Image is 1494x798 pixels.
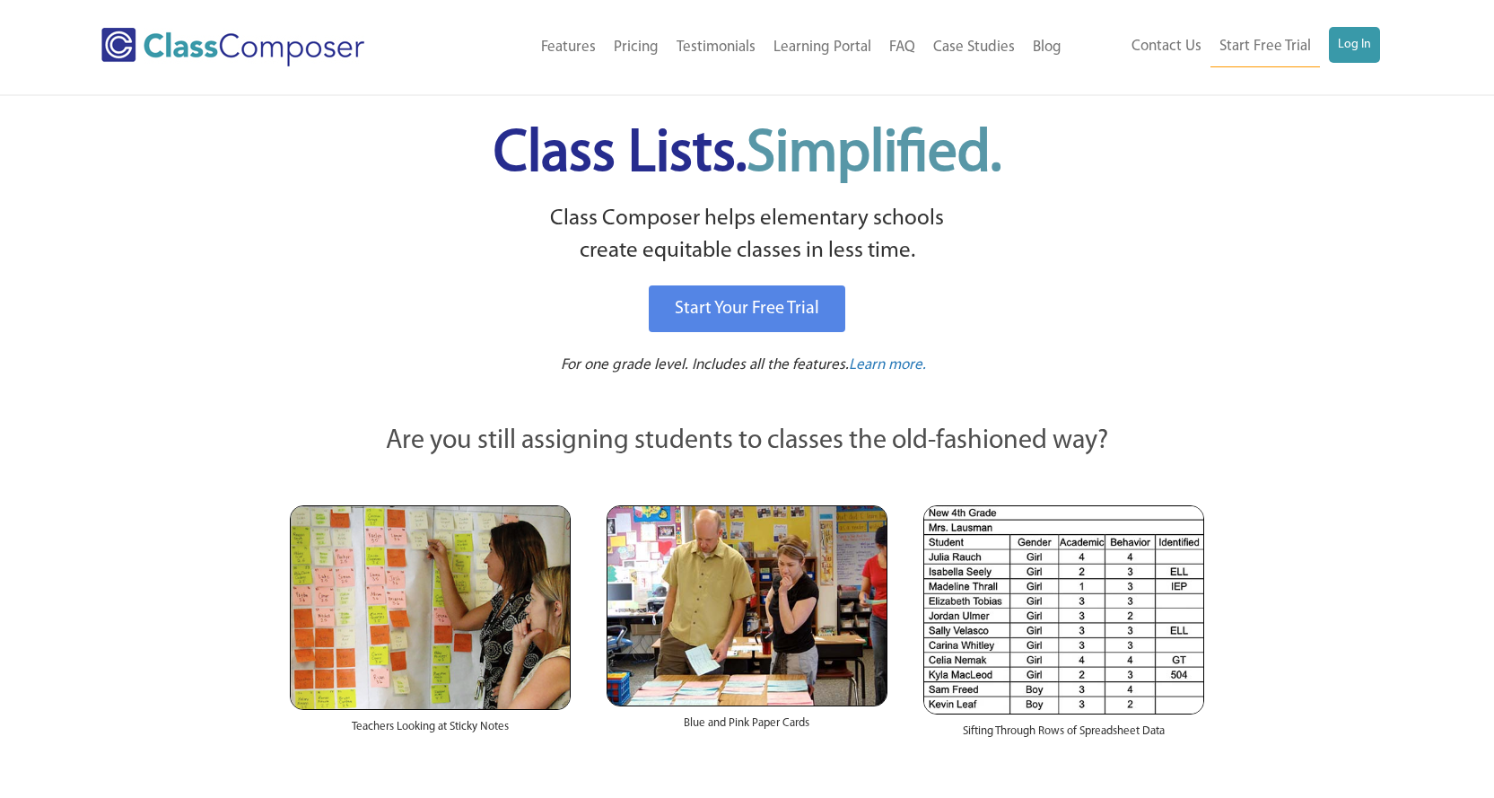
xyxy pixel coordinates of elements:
div: Blue and Pink Paper Cards [607,706,887,750]
span: Learn more. [849,357,926,373]
a: Learn more. [849,355,926,377]
nav: Header Menu [1070,27,1380,67]
a: Start Your Free Trial [649,285,845,332]
span: For one grade level. Includes all the features. [561,357,849,373]
a: Testimonials [668,28,764,67]
a: Start Free Trial [1210,27,1320,67]
a: Features [532,28,605,67]
img: Spreadsheets [923,505,1204,715]
a: Log In [1329,27,1380,63]
div: Sifting Through Rows of Spreadsheet Data [923,715,1204,758]
a: Case Studies [924,28,1024,67]
a: Contact Us [1123,27,1210,66]
p: Class Composer helps elementary schools create equitable classes in less time. [287,203,1208,268]
img: Blue and Pink Paper Cards [607,505,887,706]
img: Teachers Looking at Sticky Notes [290,505,571,710]
span: Class Lists. [494,126,1001,184]
a: Pricing [605,28,668,67]
nav: Header Menu [438,28,1070,67]
a: Learning Portal [764,28,880,67]
span: Simplified. [747,126,1001,184]
img: Class Composer [101,28,364,66]
p: Are you still assigning students to classes the old-fashioned way? [290,422,1205,461]
div: Teachers Looking at Sticky Notes [290,710,571,753]
a: Blog [1024,28,1070,67]
a: FAQ [880,28,924,67]
span: Start Your Free Trial [675,300,819,318]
